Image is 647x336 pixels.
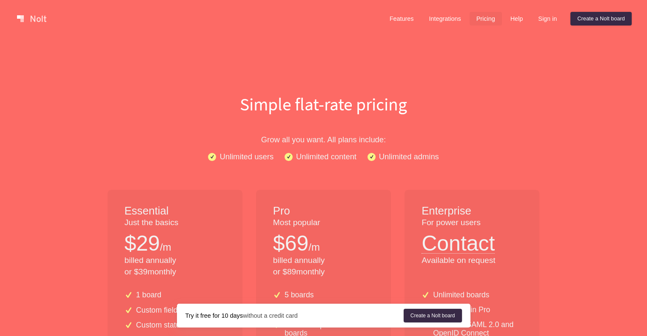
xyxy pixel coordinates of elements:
[219,150,274,163] p: Unlimited users
[125,203,225,219] h1: Essential
[296,150,356,163] p: Unlimited content
[308,240,320,254] p: /m
[273,203,374,219] h1: Pro
[273,255,374,278] p: billed annually or $ 89 monthly
[470,12,502,25] a: Pricing
[531,12,564,25] a: Sign in
[504,12,530,25] a: Help
[570,12,632,25] a: Create a Nolt board
[51,133,596,146] p: Grow all you want. All plans include:
[125,255,225,278] p: billed annually or $ 39 monthly
[273,217,374,229] p: Most popular
[125,229,160,258] p: $ 29
[422,203,522,219] h1: Enterprise
[383,12,421,25] a: Features
[185,311,404,320] div: without a credit card
[273,229,308,258] p: $ 69
[404,309,462,322] a: Create a Nolt board
[285,291,314,299] p: 5 boards
[136,291,162,299] p: 1 board
[422,255,522,266] p: Available on request
[125,217,225,229] p: Just the basics
[160,240,171,254] p: /m
[185,312,243,319] strong: Try it free for 10 days
[379,150,439,163] p: Unlimited admins
[433,291,489,299] p: Unlimited boards
[51,92,596,116] h1: Simple flat-rate pricing
[422,12,467,25] a: Integrations
[422,229,495,254] button: Contact
[422,217,522,229] p: For power users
